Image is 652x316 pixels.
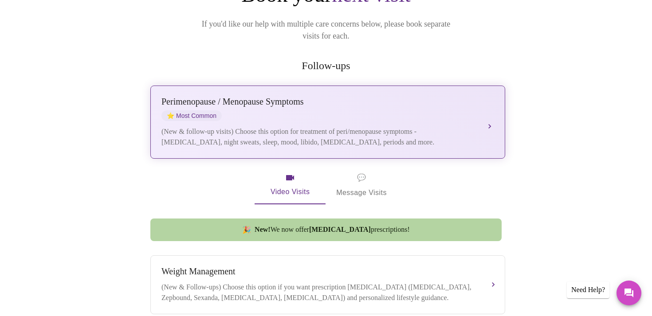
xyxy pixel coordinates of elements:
[242,226,251,234] span: new
[357,172,366,184] span: message
[265,172,315,198] span: Video Visits
[336,172,387,199] span: Message Visits
[189,18,463,42] p: If you'd like our help with multiple care concerns below, please book separate visits for each.
[150,255,505,314] button: Weight Management(New & Follow-ups) Choose this option if you want prescription [MEDICAL_DATA] ([...
[150,86,505,159] button: Perimenopause / Menopause SymptomsstarMost Common(New & follow-up visits) Choose this option for ...
[309,226,371,233] strong: [MEDICAL_DATA]
[255,226,271,233] strong: New!
[161,126,476,148] div: (New & follow-up visits) Choose this option for treatment of peri/menopause symptoms - [MEDICAL_D...
[161,97,476,107] div: Perimenopause / Menopause Symptoms
[149,60,503,72] h2: Follow-ups
[567,281,609,298] div: Need Help?
[161,110,222,121] span: Most Common
[255,226,410,234] span: We now offer prescriptions!
[167,112,174,119] span: star
[617,281,641,305] button: Messages
[161,282,476,303] div: (New & Follow-ups) Choose this option if you want prescription [MEDICAL_DATA] ([MEDICAL_DATA], Ze...
[161,266,476,277] div: Weight Management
